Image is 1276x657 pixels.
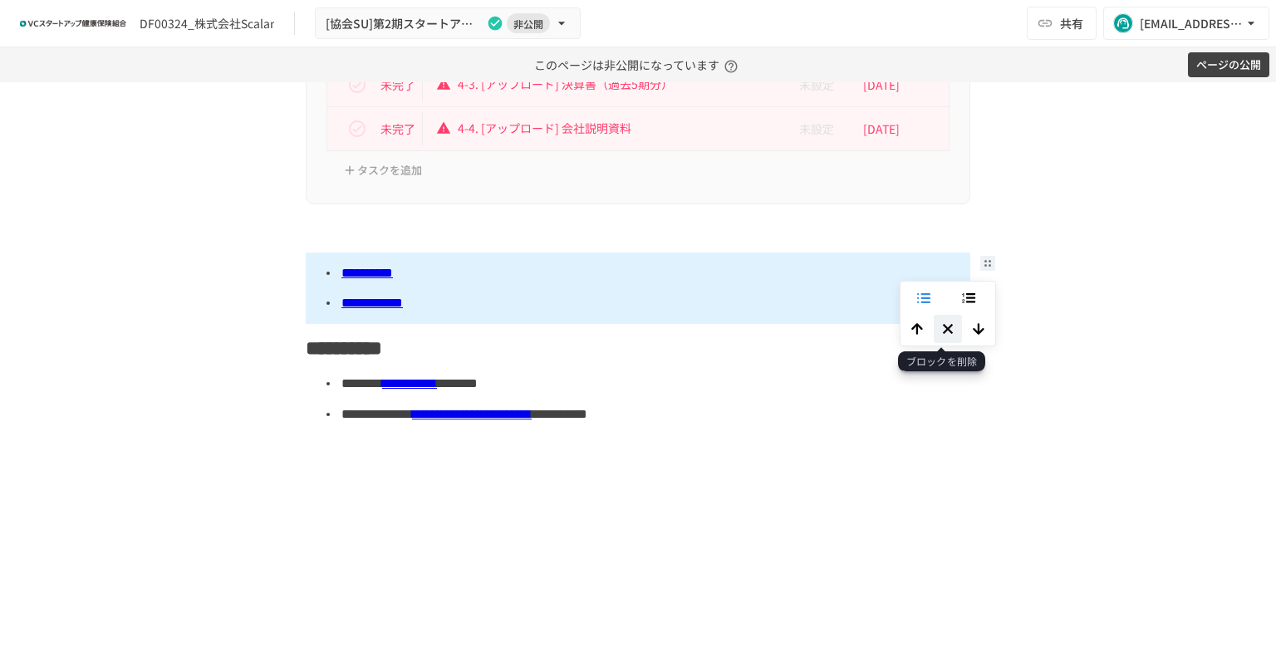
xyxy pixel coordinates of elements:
[340,158,426,184] button: タスクを追加
[863,68,900,101] span: [DATE]
[315,7,581,40] button: [協会SU]第2期スタートアップ健保への加入申請手続き非公開
[534,47,743,82] p: このページは非公開になっています
[380,76,415,94] p: 未完了
[786,76,834,94] span: 未設定
[1140,13,1243,34] div: [EMAIL_ADDRESS][DOMAIN_NAME]
[326,13,483,34] span: [協会SU]第2期スタートアップ健保への加入申請手続き
[341,68,374,101] button: status
[1103,7,1269,40] button: [EMAIL_ADDRESS][DOMAIN_NAME]
[507,15,550,32] span: 非公開
[380,120,415,138] p: 未完了
[140,15,274,32] div: DF00324_株式会社Scalar
[436,118,770,139] p: 4-4. [アップロード] 会社説明資料
[20,10,126,37] img: ZDfHsVrhrXUoWEWGWYf8C4Fv4dEjYTEDCNvmL73B7ox
[1188,52,1269,78] button: ページの公開
[436,74,770,95] p: 4-3. [アップロード] 決算書（過去5期分）
[1027,7,1097,40] button: 共有
[1060,14,1083,32] span: 共有
[341,112,374,145] button: status
[863,112,900,145] span: [DATE]
[786,120,834,138] span: 未設定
